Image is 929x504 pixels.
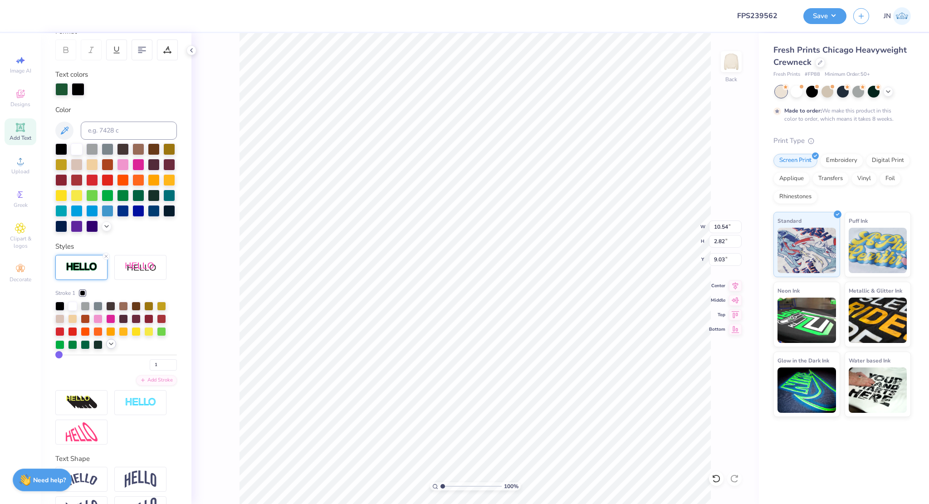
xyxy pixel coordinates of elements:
span: Greek [14,201,28,209]
img: Glow in the Dark Ink [777,367,836,413]
div: Digital Print [866,154,910,167]
strong: Need help? [33,476,66,484]
span: Top [709,312,725,318]
span: Fresh Prints [773,71,800,78]
span: Center [709,283,725,289]
div: Embroidery [820,154,863,167]
label: Text colors [55,69,88,80]
div: Add Stroke [136,375,177,386]
span: 100 % [504,482,518,490]
span: JN [884,11,891,21]
span: Decorate [10,276,31,283]
span: Designs [10,101,30,108]
img: Stroke [66,262,98,272]
div: Back [725,75,737,83]
input: Untitled Design [730,7,797,25]
img: Negative Space [125,397,156,408]
div: Print Type [773,136,911,146]
strong: Made to order: [784,107,822,114]
img: Jacky Noya [893,7,911,25]
div: Foil [880,172,901,186]
span: # FP88 [805,71,820,78]
img: Standard [777,228,836,273]
img: Shadow [125,262,156,273]
span: Neon Ink [777,286,800,295]
a: JN [884,7,911,25]
button: Save [803,8,846,24]
span: Add Text [10,134,31,142]
div: Transfers [812,172,849,186]
img: Back [722,53,740,71]
span: Standard [777,216,802,225]
span: Minimum Order: 50 + [825,71,870,78]
span: Metallic & Glitter Ink [849,286,902,295]
span: Glow in the Dark Ink [777,356,829,365]
img: Free Distort [66,422,98,442]
div: Text Shape [55,454,177,464]
span: Clipart & logos [5,235,36,250]
span: Upload [11,168,29,175]
div: Styles [55,241,177,252]
span: Image AI [10,67,31,74]
img: Arc [66,473,98,485]
div: We make this product in this color to order, which means it takes 8 weeks. [784,107,896,123]
img: Puff Ink [849,228,907,273]
div: Vinyl [851,172,877,186]
img: 3d Illusion [66,395,98,410]
div: Applique [773,172,810,186]
div: Rhinestones [773,190,817,204]
img: Metallic & Glitter Ink [849,298,907,343]
span: Puff Ink [849,216,868,225]
img: Water based Ink [849,367,907,413]
div: Screen Print [773,154,817,167]
span: Fresh Prints Chicago Heavyweight Crewneck [773,44,907,68]
input: e.g. 7428 c [81,122,177,140]
img: Neon Ink [777,298,836,343]
span: Stroke 1 [55,289,75,297]
img: Arch [125,470,156,488]
span: Middle [709,297,725,303]
div: Color [55,105,177,115]
span: Bottom [709,326,725,333]
span: Water based Ink [849,356,890,365]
